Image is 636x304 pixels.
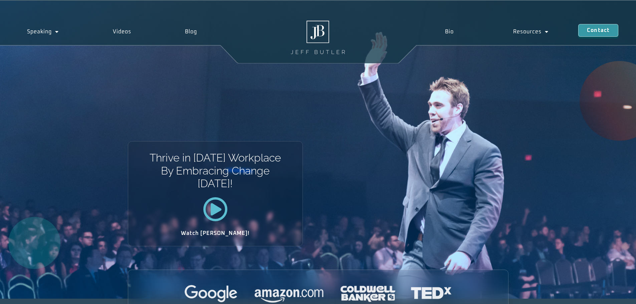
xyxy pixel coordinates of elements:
[158,24,224,39] a: Blog
[415,24,483,39] a: Bio
[483,24,578,39] a: Resources
[415,24,578,39] nav: Menu
[86,24,158,39] a: Videos
[578,24,618,37] a: Contact
[149,151,281,190] h1: Thrive in [DATE] Workplace By Embracing Change [DATE]!
[152,231,279,236] h2: Watch [PERSON_NAME]!
[587,28,610,33] span: Contact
